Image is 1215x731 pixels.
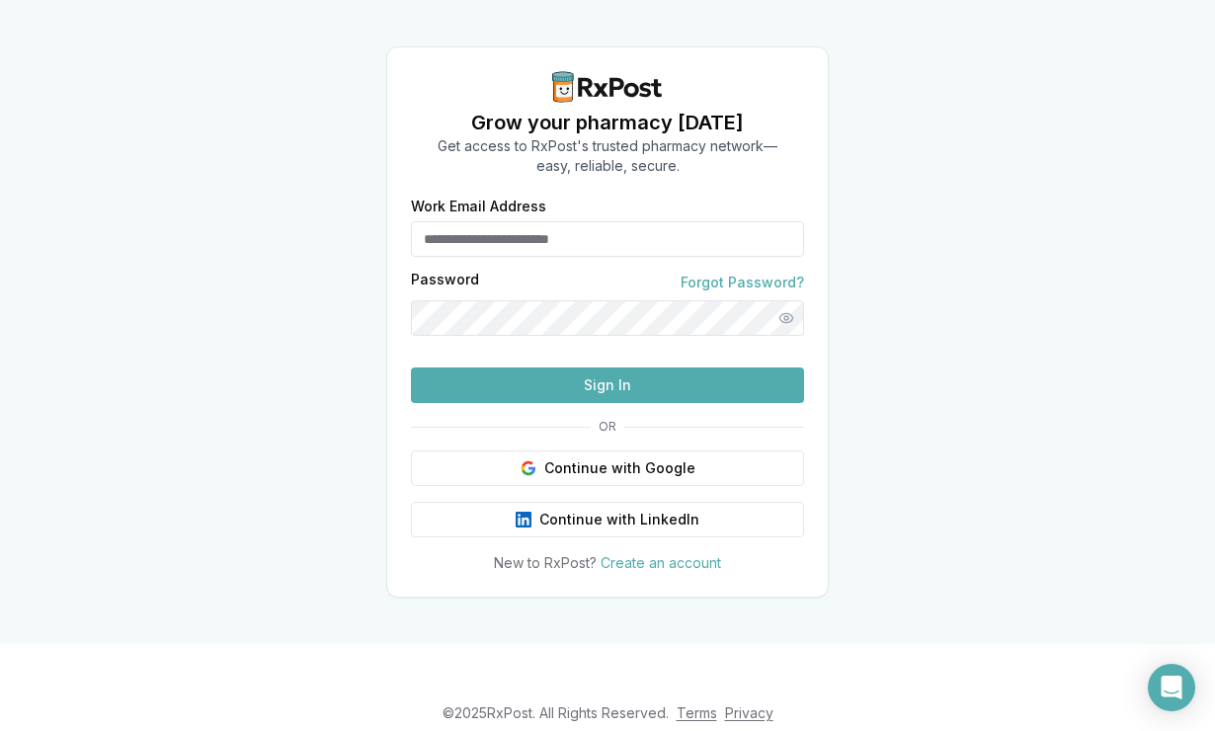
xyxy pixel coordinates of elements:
a: Terms [677,704,717,721]
label: Work Email Address [411,200,804,213]
button: Continue with Google [411,450,804,486]
div: Open Intercom Messenger [1148,664,1195,711]
img: LinkedIn [516,512,531,528]
h1: Grow your pharmacy [DATE] [438,109,777,136]
button: Continue with LinkedIn [411,502,804,537]
a: Create an account [601,554,721,571]
span: New to RxPost? [494,554,597,571]
button: Show password [769,300,804,336]
a: Forgot Password? [681,273,804,292]
img: Google [521,460,536,476]
button: Sign In [411,367,804,403]
label: Password [411,273,479,292]
p: Get access to RxPost's trusted pharmacy network— easy, reliable, secure. [438,136,777,176]
a: Privacy [725,704,773,721]
span: OR [591,419,624,435]
img: RxPost Logo [544,71,671,103]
